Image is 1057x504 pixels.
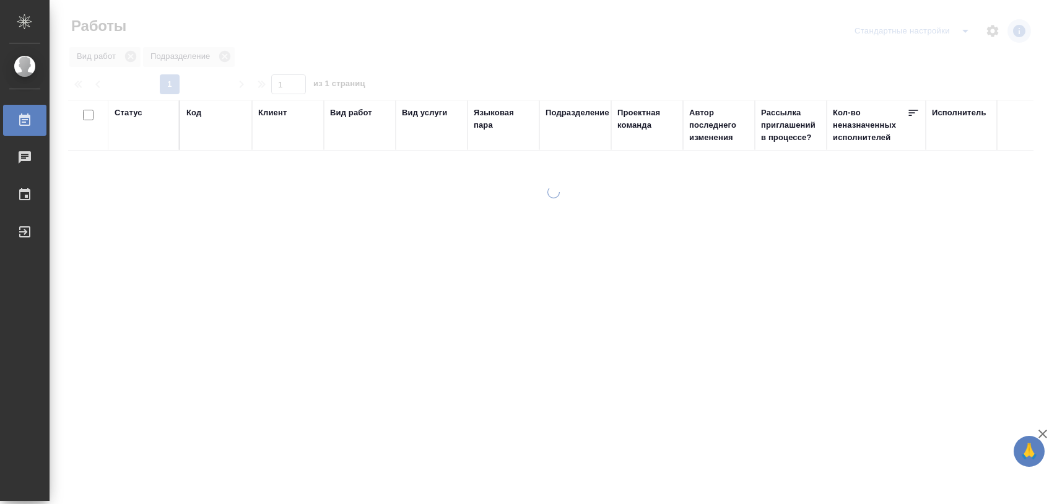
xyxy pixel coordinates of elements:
div: Код [186,107,201,119]
div: Проектная команда [617,107,677,131]
span: 🙏 [1019,438,1040,464]
div: Клиент [258,107,287,119]
div: Рассылка приглашений в процессе? [761,107,820,144]
div: Статус [115,107,142,119]
div: Кол-во неназначенных исполнителей [833,107,907,144]
div: Автор последнего изменения [689,107,749,144]
div: Вид работ [330,107,372,119]
div: Вид услуги [402,107,448,119]
div: Исполнитель [932,107,986,119]
button: 🙏 [1014,436,1045,467]
div: Подразделение [546,107,609,119]
div: Языковая пара [474,107,533,131]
